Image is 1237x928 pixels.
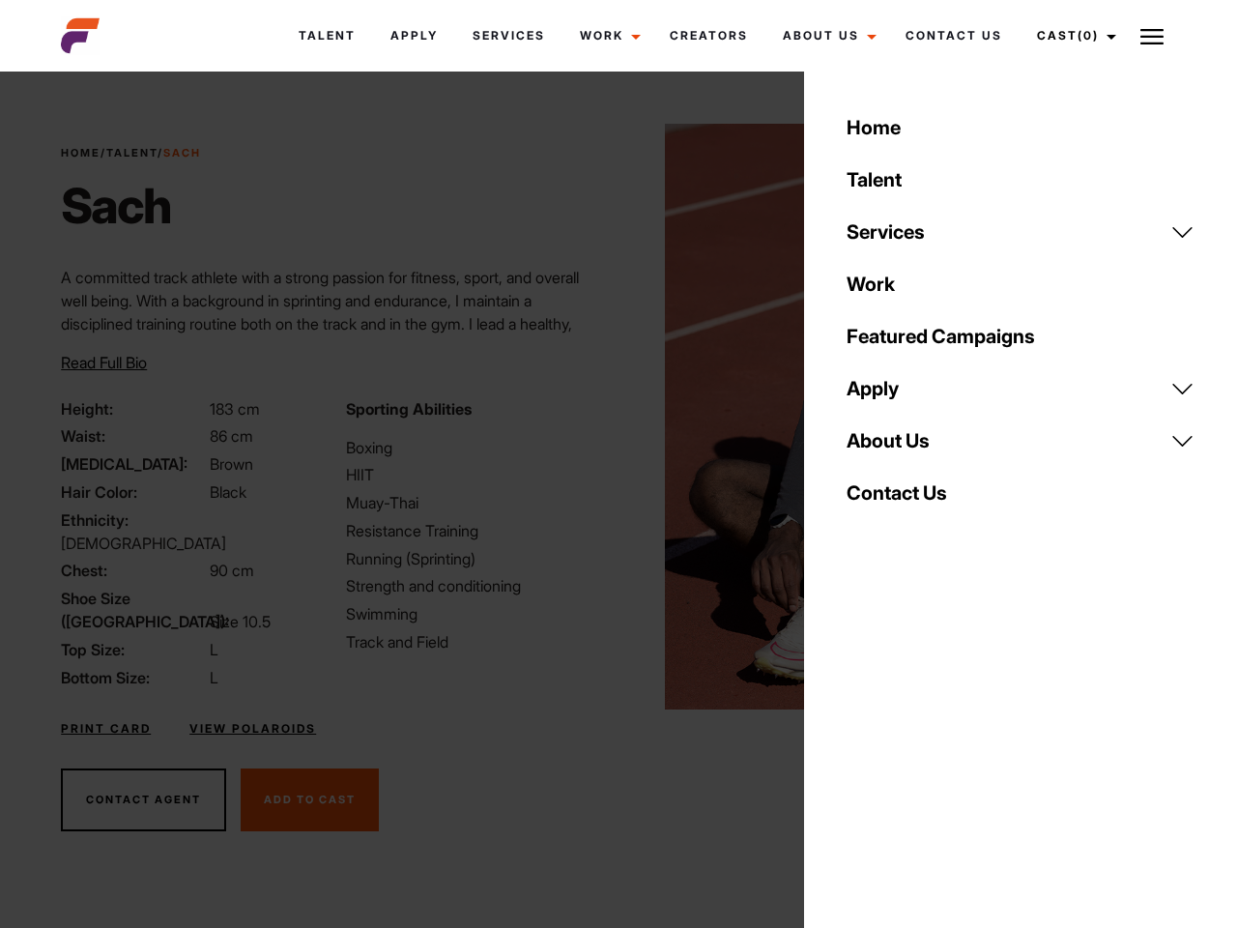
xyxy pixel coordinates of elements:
span: Height: [61,397,206,420]
a: Work [835,258,1206,310]
a: Featured Campaigns [835,310,1206,362]
a: Services [835,206,1206,258]
a: Work [562,10,652,62]
li: Running (Sprinting) [346,547,607,570]
a: About Us [765,10,888,62]
span: 86 cm [210,426,253,446]
h1: Sach [61,177,201,235]
span: Add To Cast [264,793,356,806]
a: Cast(0) [1020,10,1128,62]
span: Chest: [61,559,206,582]
a: Apply [835,362,1206,415]
a: Services [455,10,562,62]
span: 183 cm [210,399,260,419]
span: Black [210,482,246,502]
strong: Sach [163,146,201,159]
a: Print Card [61,720,151,738]
span: L [210,668,218,687]
li: Track and Field [346,630,607,653]
img: Burger icon [1140,25,1164,48]
span: Size 10.5 [210,612,271,631]
span: Hair Color: [61,480,206,504]
a: Creators [652,10,765,62]
button: Add To Cast [241,768,379,832]
span: 90 cm [210,561,254,580]
a: Home [61,146,101,159]
a: Apply [373,10,455,62]
span: L [210,640,218,659]
a: Talent [281,10,373,62]
span: Brown [210,454,253,474]
a: Contact Us [835,467,1206,519]
li: Muay-Thai [346,491,607,514]
li: Strength and conditioning [346,574,607,597]
p: A committed track athlete with a strong passion for fitness, sport, and overall well being. With ... [61,266,607,382]
img: cropped-aefm-brand-fav-22-square.png [61,16,100,55]
a: About Us [835,415,1206,467]
span: Bottom Size: [61,666,206,689]
span: Top Size: [61,638,206,661]
li: Boxing [346,436,607,459]
span: (0) [1078,28,1099,43]
span: [DEMOGRAPHIC_DATA] [61,534,226,553]
span: Shoe Size ([GEOGRAPHIC_DATA]): [61,587,206,633]
li: Resistance Training [346,519,607,542]
a: View Polaroids [189,720,316,738]
li: HIIT [346,463,607,486]
li: Swimming [346,602,607,625]
button: Read Full Bio [61,351,147,374]
span: Read Full Bio [61,353,147,372]
a: Home [835,101,1206,154]
a: Talent [106,146,158,159]
span: Waist: [61,424,206,448]
span: [MEDICAL_DATA]: [61,452,206,476]
a: Contact Us [888,10,1020,62]
span: / / [61,145,201,161]
strong: Sporting Abilities [346,399,472,419]
a: Talent [835,154,1206,206]
span: Ethnicity: [61,508,206,532]
button: Contact Agent [61,768,226,832]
